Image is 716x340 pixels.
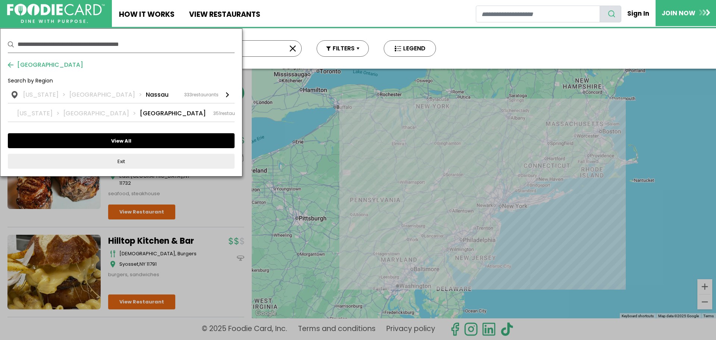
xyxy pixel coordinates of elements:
[8,60,83,69] button: [GEOGRAPHIC_DATA]
[17,109,63,118] li: [US_STATE]
[69,90,146,99] li: [GEOGRAPHIC_DATA]
[8,103,235,122] a: [US_STATE] [GEOGRAPHIC_DATA] [GEOGRAPHIC_DATA] 351restaurants
[184,91,219,98] div: restaurants
[13,60,83,69] span: [GEOGRAPHIC_DATA]
[63,109,140,118] li: [GEOGRAPHIC_DATA]
[213,110,247,117] div: restaurants
[8,77,235,90] div: Search by Region
[140,109,206,118] li: [GEOGRAPHIC_DATA]
[7,4,105,24] img: FoodieCard; Eat, Drink, Save, Donate
[146,90,169,99] li: Nassau
[600,6,621,22] button: search
[621,5,656,22] a: Sign In
[317,40,369,57] button: FILTERS
[8,90,235,103] a: [US_STATE] [GEOGRAPHIC_DATA] Nassau 333restaurants
[8,133,235,148] button: View All
[384,40,436,57] button: LEGEND
[476,6,600,22] input: restaurant search
[23,90,69,99] li: [US_STATE]
[8,154,235,169] button: Exit
[213,110,220,116] span: 351
[184,91,192,98] span: 333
